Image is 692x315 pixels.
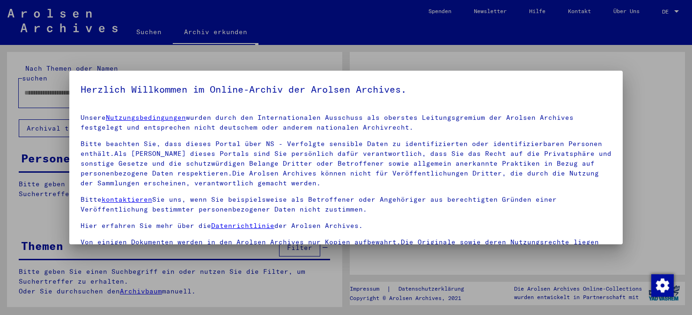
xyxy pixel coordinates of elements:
p: Bitte Sie uns, wenn Sie beispielsweise als Betroffener oder Angehöriger aus berechtigten Gründen ... [81,195,611,214]
p: Unsere wurden durch den Internationalen Ausschuss als oberstes Leitungsgremium der Arolsen Archiv... [81,113,611,132]
p: Hier erfahren Sie mehr über die der Arolsen Archives. [81,221,611,231]
div: Zustimmung ändern [651,274,673,296]
h5: Herzlich Willkommen im Online-Archiv der Arolsen Archives. [81,82,611,97]
a: kontaktieren [102,195,152,204]
p: Bitte beachten Sie, dass dieses Portal über NS - Verfolgte sensible Daten zu identifizierten oder... [81,139,611,188]
p: Von einigen Dokumenten werden in den Arolsen Archives nur Kopien aufbewahrt.Die Originale sowie d... [81,237,611,257]
a: Nutzungsbedingungen [106,113,186,122]
img: Zustimmung ändern [651,274,674,297]
a: Datenrichtlinie [211,221,274,230]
